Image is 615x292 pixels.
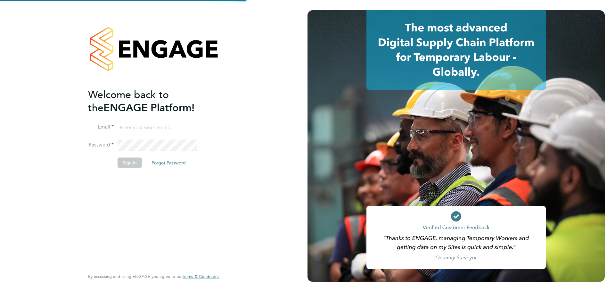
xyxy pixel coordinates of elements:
label: Email [88,124,114,130]
span: By accessing and using ENGAGE you agree to our [88,274,219,279]
input: Enter your work email... [118,122,197,133]
a: Terms & Conditions [183,274,219,279]
label: Password [88,142,114,148]
button: Sign In [118,158,142,168]
h2: ENGAGE Platform! [88,88,213,114]
button: Forgot Password [146,158,191,168]
span: Welcome back to the [88,88,169,114]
